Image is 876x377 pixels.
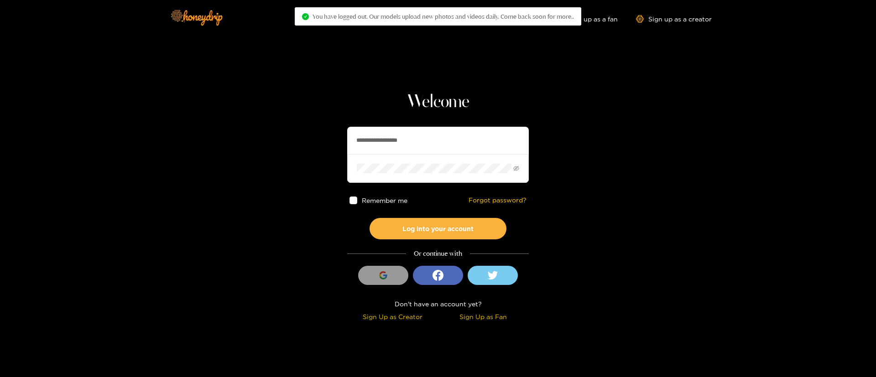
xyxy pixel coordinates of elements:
span: eye-invisible [513,165,519,171]
h1: Welcome [347,91,529,113]
span: You have logged out. Our models upload new photos and videos daily. Come back soon for more.. [313,13,574,20]
div: Sign Up as Fan [440,311,527,322]
a: Sign up as a fan [555,15,618,23]
div: Sign Up as Creator [349,311,436,322]
a: Sign up as a creator [636,15,712,23]
a: Forgot password? [469,196,527,204]
div: Don't have an account yet? [347,299,529,309]
span: Remember me [362,197,407,204]
button: Log into your account [370,218,506,239]
span: check-circle [302,13,309,20]
div: Or continue with [347,248,529,259]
